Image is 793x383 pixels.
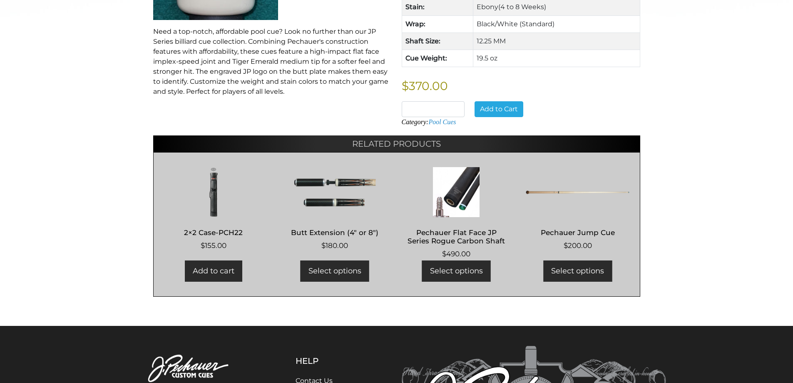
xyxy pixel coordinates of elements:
[473,50,640,67] td: 19.5 oz
[405,54,447,62] strong: Cue Weight:
[402,118,456,125] span: Category:
[153,27,392,97] p: Need a top-notch, affordable pool cue? Look no further than our JP Series billiard cue collection...
[405,225,508,249] h2: Pechauer Flat Face JP Series Rogue Carbon Shaft
[321,241,326,250] span: $
[564,241,592,250] bdi: 200.00
[442,250,470,258] bdi: 490.00
[296,356,360,366] h5: Help
[162,225,266,240] h2: 2×2 Case-PCH22
[543,260,612,282] a: Add to cart: “Pechauer Jump Cue”
[201,241,205,250] span: $
[526,225,629,240] h2: Pechauer Jump Cue
[301,260,369,282] a: Add to cart: “Butt Extension (4" or 8")”
[162,167,266,217] img: 2x2 Case-PCH22
[405,3,425,11] strong: Stain:
[201,241,226,250] bdi: 155.00
[283,167,387,217] img: Butt Extension (4" or 8")
[405,167,508,217] img: Pechauer Flat Face JP Series Rogue Carbon Shaft
[422,260,491,282] a: Add to cart: “Pechauer Flat Face JP Series Rogue Carbon Shaft”
[185,260,242,282] a: Add to cart: “2x2 Case-PCH22”
[428,118,456,125] a: Pool Cues
[498,3,546,11] span: (4 to 8 Weeks)
[473,16,640,33] td: Black/White (Standard)
[442,250,446,258] span: $
[526,167,629,251] a: Pechauer Jump Cue $200.00
[526,167,629,217] img: Pechauer Jump Cue
[283,225,387,240] h2: Butt Extension (4″ or 8″)
[564,241,568,250] span: $
[405,20,425,28] strong: Wrap:
[153,135,640,152] h2: Related products
[475,101,523,117] button: Add to Cart
[321,241,348,250] bdi: 180.00
[473,33,640,50] td: 12.25 MM
[405,167,508,259] a: Pechauer Flat Face JP Series Rogue Carbon Shaft $490.00
[405,37,440,45] strong: Shaft Size:
[402,79,448,93] bdi: $370.00
[283,167,387,251] a: Butt Extension (4″ or 8″) $180.00
[162,167,266,251] a: 2×2 Case-PCH22 $155.00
